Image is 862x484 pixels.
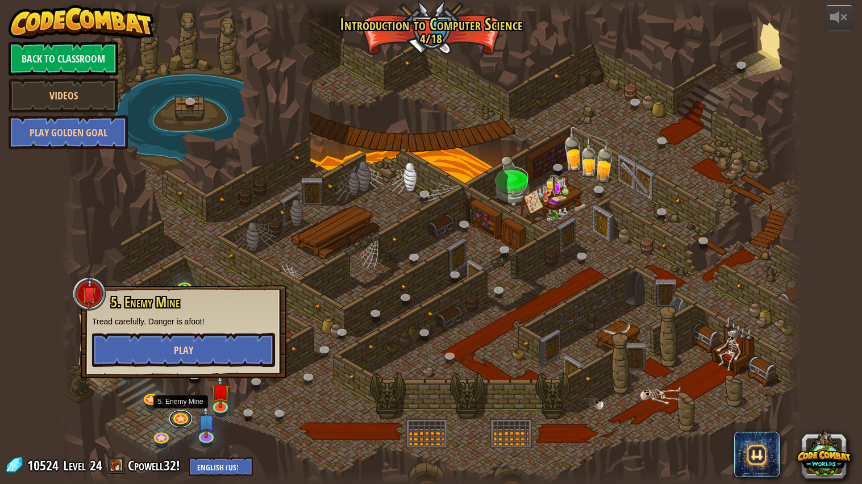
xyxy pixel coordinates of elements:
span: Level [63,456,86,475]
button: Adjust volume [825,5,853,32]
a: Play Golden Goal [9,115,128,149]
img: CodeCombat - Learn how to code by playing a game [9,5,154,39]
a: Cpowell32! [128,456,184,474]
span: 24 [90,456,102,474]
a: Videos [9,78,118,112]
a: Back to Classroom [9,41,118,76]
span: 10524 [27,456,62,474]
span: Play [174,343,193,357]
img: level-banner-unstarted.png [211,375,230,408]
p: Tread carefully. Danger is afoot! [92,316,275,327]
img: level-banner-unstarted-subscriber.png [197,405,216,439]
span: 5. Enemy Mine [111,293,180,312]
button: Play [92,333,275,367]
